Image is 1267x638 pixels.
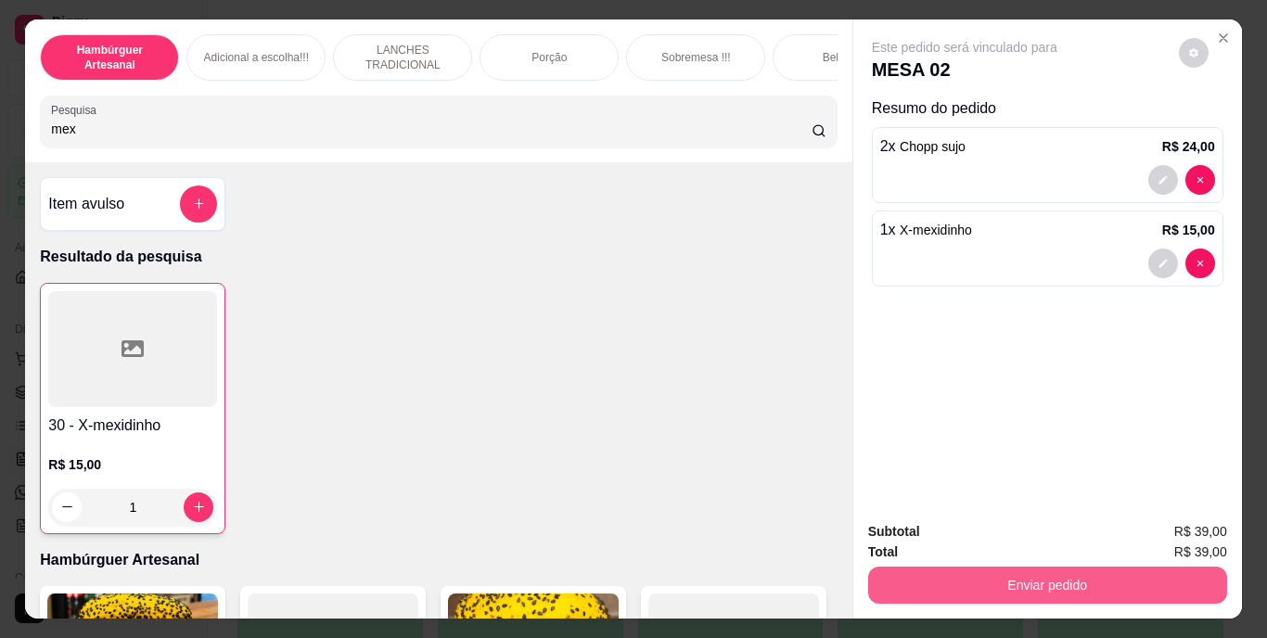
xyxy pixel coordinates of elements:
[1162,221,1215,239] p: R$ 15,00
[51,102,103,118] label: Pesquisa
[868,544,898,559] strong: Total
[872,57,1057,83] p: MESA 02
[51,120,812,138] input: Pesquisa
[872,97,1223,120] p: Resumo do pedido
[1179,38,1209,68] button: decrease-product-quantity
[868,524,920,539] strong: Subtotal
[1174,542,1227,562] span: R$ 39,00
[1148,249,1178,278] button: decrease-product-quantity
[1185,165,1215,195] button: decrease-product-quantity
[48,415,217,437] h4: 30 - X-mexidinho
[349,43,456,72] p: LANCHES TRADICIONAL
[1148,165,1178,195] button: decrease-product-quantity
[204,50,309,65] p: Adicional a escolha!!!
[868,567,1227,604] button: Enviar pedido
[661,50,731,65] p: Sobremesa !!!
[900,223,972,237] span: X-mexidinho
[880,135,966,158] p: 2 x
[184,492,213,522] button: increase-product-quantity
[180,185,217,223] button: add-separate-item
[52,492,82,522] button: decrease-product-quantity
[1209,23,1238,53] button: Close
[872,38,1057,57] p: Este pedido será vinculado para
[40,246,837,268] p: Resultado da pesquisa
[1174,521,1227,542] span: R$ 39,00
[1162,137,1215,156] p: R$ 24,00
[1185,249,1215,278] button: decrease-product-quantity
[40,549,837,571] p: Hambúrguer Artesanal
[48,455,217,474] p: R$ 15,00
[48,193,124,215] h4: Item avulso
[900,139,966,154] span: Chopp sujo
[531,50,567,65] p: Porção
[880,219,972,241] p: 1 x
[56,43,163,72] p: Hambúrguer Artesanal
[823,50,863,65] p: Bebidas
